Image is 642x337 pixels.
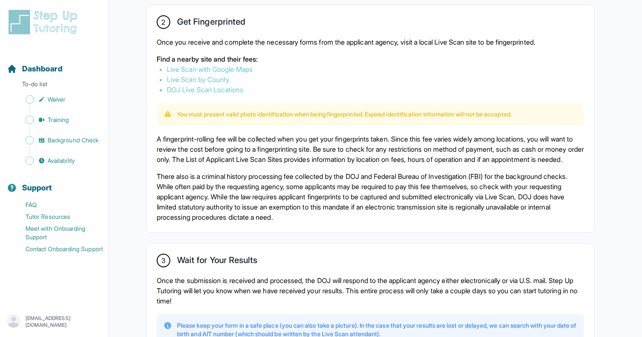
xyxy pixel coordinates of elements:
span: Waiver [48,95,65,104]
a: FAQ [7,199,108,211]
a: Tutor Resources [7,211,108,223]
a: Contact Onboarding Support [7,243,108,255]
p: [EMAIL_ADDRESS][DOMAIN_NAME] [25,315,101,329]
p: Find a nearby site and their fees: [157,54,584,64]
span: Dashboard [22,63,62,75]
a: Dashboard [7,63,62,75]
span: Background Check [48,136,99,144]
span: Training [48,116,69,124]
a: Background Check [7,134,108,146]
button: [EMAIL_ADDRESS][DOMAIN_NAME] [7,314,101,329]
p: There also is a criminal history processing fee collected by the DOJ and Federal Bureau of Invest... [157,171,584,222]
span: 3 [161,255,166,266]
p: Once the submission is received and processed, the DOJ will respond to the applicant agency eithe... [157,275,584,306]
button: Dashboard [3,49,105,78]
span: Support [22,182,52,194]
button: Support [3,168,105,197]
a: Live Scan by County [167,75,229,84]
h2: Wait for Your Results [177,255,257,269]
a: Training [7,114,108,126]
span: Availability [48,156,75,165]
a: Waiver [7,93,108,105]
p: You must present valid photo identification when being fingerprinted. Expired identification info... [177,110,512,119]
a: Meet with Onboarding Support [7,223,108,243]
a: Live Scan with Google Maps [167,65,253,74]
a: Availability [7,155,108,167]
p: A fingerprint-rolling fee will be collected when you get your fingerprints taken. Since this fee ... [157,134,584,164]
h2: Get Fingerprinted [177,17,245,30]
p: Once you receive and complete the necessary forms from the applicant agency, visit a local Live S... [157,37,584,47]
img: logo [7,8,82,36]
span: 2 [161,17,165,27]
a: DOJ Live Scan Locations [167,85,243,94]
p: To-do list [3,80,105,92]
